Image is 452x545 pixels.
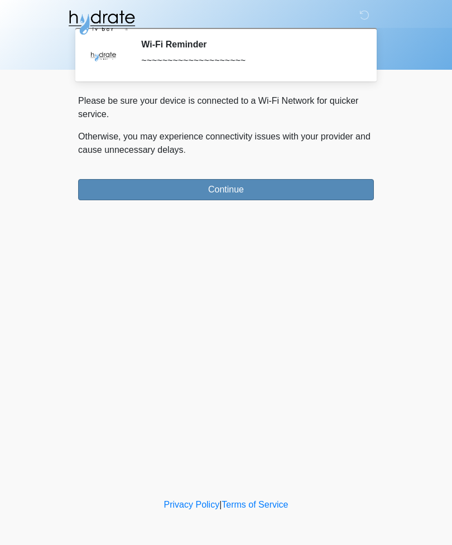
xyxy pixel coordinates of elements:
[222,500,288,509] a: Terms of Service
[78,179,374,200] button: Continue
[78,94,374,121] p: Please be sure your device is connected to a Wi-Fi Network for quicker service.
[219,500,222,509] a: |
[86,39,120,73] img: Agent Avatar
[184,145,186,155] span: .
[164,500,220,509] a: Privacy Policy
[67,8,136,36] img: Hydrate IV Bar - Fort Collins Logo
[78,130,374,157] p: Otherwise, you may experience connectivity issues with your provider and cause unnecessary delays
[141,54,357,67] div: ~~~~~~~~~~~~~~~~~~~~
